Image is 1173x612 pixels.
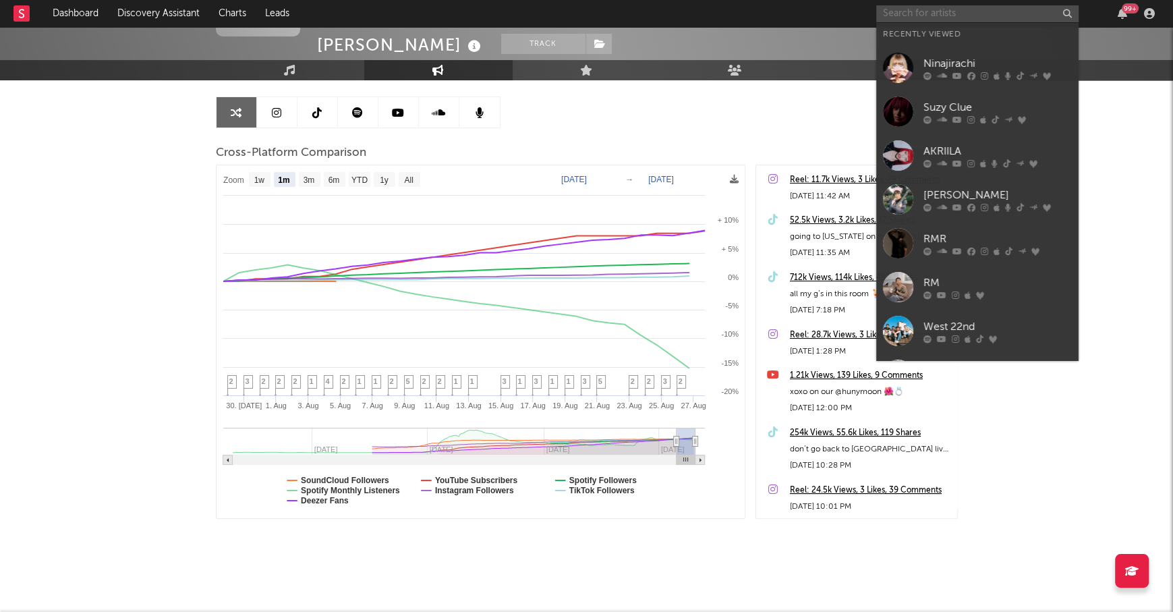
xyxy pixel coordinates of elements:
[790,457,950,474] div: [DATE] 10:28 PM
[923,275,1072,291] div: RM
[876,5,1079,22] input: Search for artists
[790,425,950,441] a: 254k Views, 55.6k Likes, 119 Shares
[226,401,262,410] text: 30. [DATE]
[790,343,950,360] div: [DATE] 1:28 PM
[329,401,350,410] text: 5. Aug
[721,330,739,338] text: -10%
[262,377,266,385] span: 2
[390,377,394,385] span: 2
[721,387,739,395] text: -20%
[790,327,950,343] a: Reel: 28.7k Views, 3 Likes, 43 Comments
[342,377,346,385] span: 2
[876,46,1079,90] a: Ninajirachi
[790,245,950,261] div: [DATE] 11:35 AM
[550,377,554,385] span: 1
[301,496,349,505] text: Deezer Fans
[422,377,426,385] span: 2
[617,401,641,410] text: 23. Aug
[394,401,415,410] text: 9. Aug
[876,134,1079,177] a: AKRIILA
[438,377,442,385] span: 2
[301,486,400,495] text: Spotify Monthly Listeners
[351,175,367,185] text: YTD
[501,34,585,54] button: Track
[876,353,1079,397] a: Lihtz
[424,401,449,410] text: 11. Aug
[1118,8,1127,19] button: 99+
[876,221,1079,265] a: RMR
[681,401,706,410] text: 27. Aug
[246,377,250,385] span: 3
[301,476,389,485] text: SoundCloud Followers
[223,175,244,185] text: Zoom
[520,401,545,410] text: 17. Aug
[728,273,739,281] text: 0%
[456,401,481,410] text: 13. Aug
[923,187,1072,203] div: [PERSON_NAME]
[216,145,366,161] span: Cross-Platform Comparison
[297,401,318,410] text: 3. Aug
[328,175,339,185] text: 6m
[790,213,950,229] a: 52.5k Views, 3.2k Likes, 12 Shares
[631,377,635,385] span: 2
[923,318,1072,335] div: West 22nd
[265,401,286,410] text: 1. Aug
[876,309,1079,353] a: West 22nd
[725,302,739,310] text: -5%
[434,476,517,485] text: YouTube Subscribers
[362,401,382,410] text: 7. Aug
[406,377,410,385] span: 5
[357,377,362,385] span: 1
[790,270,950,286] a: 712k Views, 114k Likes, 453 Shares
[647,377,651,385] span: 2
[229,377,233,385] span: 2
[454,377,458,385] span: 1
[326,377,330,385] span: 4
[790,482,950,499] a: Reel: 24.5k Views, 3 Likes, 39 Comments
[663,377,667,385] span: 3
[293,377,297,385] span: 2
[625,175,633,184] text: →
[790,286,950,302] div: all my g’s in this room 🍹
[790,499,950,515] div: [DATE] 10:01 PM
[923,55,1072,72] div: Ninajirachi
[876,90,1079,134] a: Suzy Clue
[303,175,314,185] text: 3m
[679,377,683,385] span: 2
[876,177,1079,221] a: [PERSON_NAME]
[561,175,587,184] text: [DATE]
[648,401,673,410] text: 25. Aug
[790,172,950,188] a: Reel: 11.7k Views, 3 Likes, 29 Comments
[310,377,314,385] span: 1
[790,229,950,245] div: going to [US_STATE] on holiday dis [DATE] most certainly not for hawaiian dream 🌴🌴🌴🌴🌴
[470,377,474,385] span: 1
[518,377,522,385] span: 1
[534,377,538,385] span: 3
[923,143,1072,159] div: AKRIILA
[277,377,281,385] span: 2
[569,486,634,495] text: TikTok Followers
[503,377,507,385] span: 3
[317,34,484,56] div: [PERSON_NAME]
[584,401,609,410] text: 21. Aug
[790,368,950,384] a: 1.21k Views, 139 Likes, 9 Comments
[721,359,739,367] text: -15%
[790,400,950,416] div: [DATE] 12:00 PM
[380,175,389,185] text: 1y
[488,401,513,410] text: 15. Aug
[790,188,950,204] div: [DATE] 11:42 AM
[721,245,739,253] text: + 5%
[598,377,602,385] span: 5
[569,476,636,485] text: Spotify Followers
[374,377,378,385] span: 1
[717,216,739,224] text: + 10%
[567,377,571,385] span: 1
[923,99,1072,115] div: Suzy Clue
[434,486,513,495] text: Instagram Followers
